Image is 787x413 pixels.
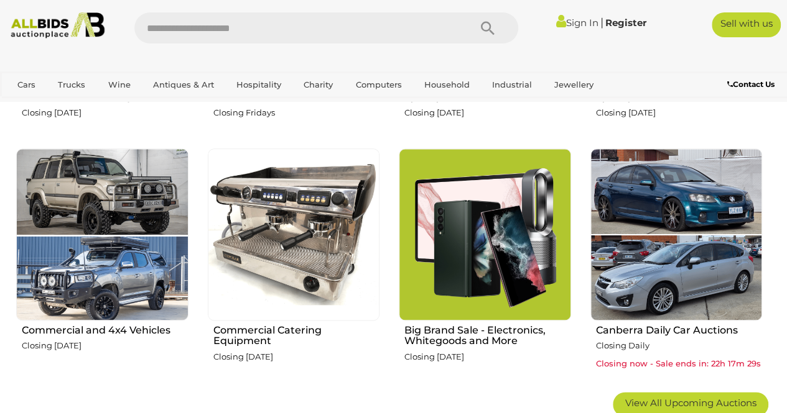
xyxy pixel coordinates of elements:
h2: Big Brand Sale - Electronics, Whitegoods and More [404,322,571,347]
h2: Canberra Daily Car Auctions [596,322,763,336]
b: Contact Us [727,79,775,89]
a: Commercial and 4x4 Vehicles Closing [DATE] [16,148,189,383]
img: Big Brand Sale - Electronics, Whitegoods and More [399,148,571,320]
button: Search [456,12,518,43]
p: Closing [DATE] [22,338,189,353]
a: Sports [56,95,98,116]
a: Contact Us [727,78,778,91]
h2: Commercial and 4x4 Vehicles [22,322,189,336]
a: Jewellery [546,75,602,95]
p: Closing [DATE] [596,106,763,120]
img: Canberra Daily Car Auctions [590,148,763,320]
a: Office [9,95,50,116]
a: Charity [296,75,341,95]
a: Wine [100,75,138,95]
span: View All Upcoming Auctions [625,397,757,409]
p: Closing Fridays [213,106,380,120]
img: Commercial Catering Equipment [208,148,380,320]
span: | [600,16,603,29]
img: Commercial and 4x4 Vehicles [16,148,189,320]
p: Closing [DATE] [404,350,571,364]
span: Closing now - Sale ends in: 22h 17m 29s [596,358,761,368]
a: [GEOGRAPHIC_DATA] [105,95,212,116]
a: Trucks [50,75,93,95]
a: Register [605,17,646,29]
a: Household [416,75,478,95]
h2: Curios & Collectables [213,88,380,102]
h2: Premium and Prestige Cars [22,88,189,102]
a: Antiques & Art [145,75,222,95]
h2: Commercial Catering Equipment [213,322,380,347]
a: Computers [347,75,409,95]
a: Big Brand Sale - Electronics, Whitegoods and More Closing [DATE] [398,148,571,383]
a: Hospitality [228,75,289,95]
a: Sign In [556,17,598,29]
h2: Sydney [DATE] Auction [404,88,571,102]
a: Commercial Catering Equipment Closing [DATE] [207,148,380,383]
a: Cars [9,75,44,95]
a: Industrial [484,75,540,95]
p: Closing Daily [596,338,763,353]
p: Closing [DATE] [213,350,380,364]
a: Sell with us [712,12,781,37]
p: Closing [DATE] [404,106,571,120]
p: Closing [DATE] [22,106,189,120]
a: Canberra Daily Car Auctions Closing Daily Closing now - Sale ends in: 22h 17m 29s [590,148,763,383]
h2: Sydney Car Auctions [596,88,763,102]
img: Allbids.com.au [6,12,109,39]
